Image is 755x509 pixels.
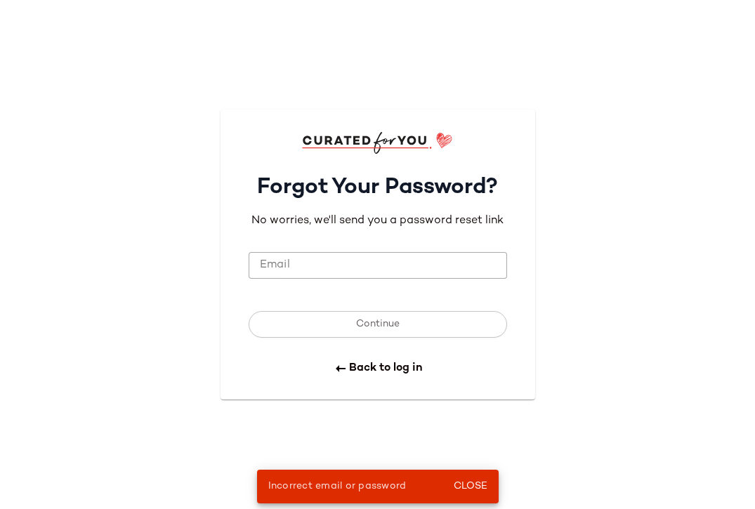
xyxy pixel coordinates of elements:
[268,481,407,491] span: Incorrect email or password
[447,474,492,499] button: Close
[249,360,507,377] a: Back to log in
[249,154,507,213] h1: Forgot Your Password?
[452,481,487,492] span: Close
[355,319,400,330] span: Continue
[249,213,507,230] p: No worries, we'll send you a password reset link
[249,311,507,338] button: Continue
[302,132,453,153] img: cfy_login_logo.DGdB1djN.svg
